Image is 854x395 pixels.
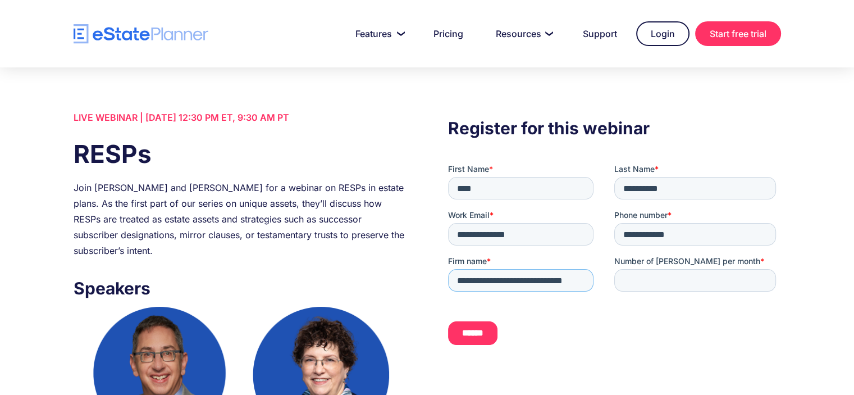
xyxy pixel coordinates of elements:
[74,180,406,258] div: Join [PERSON_NAME] and [PERSON_NAME] for a webinar on RESPs in estate plans. As the first part of...
[448,115,780,141] h3: Register for this webinar
[482,22,564,45] a: Resources
[74,110,406,125] div: LIVE WEBINAR | [DATE] 12:30 PM ET, 9:30 AM PT
[448,164,780,365] iframe: Form 0
[420,22,477,45] a: Pricing
[74,137,406,171] h1: RESPs
[569,22,631,45] a: Support
[342,22,414,45] a: Features
[636,21,689,46] a: Login
[695,21,781,46] a: Start free trial
[74,275,406,301] h3: Speakers
[74,24,208,44] a: home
